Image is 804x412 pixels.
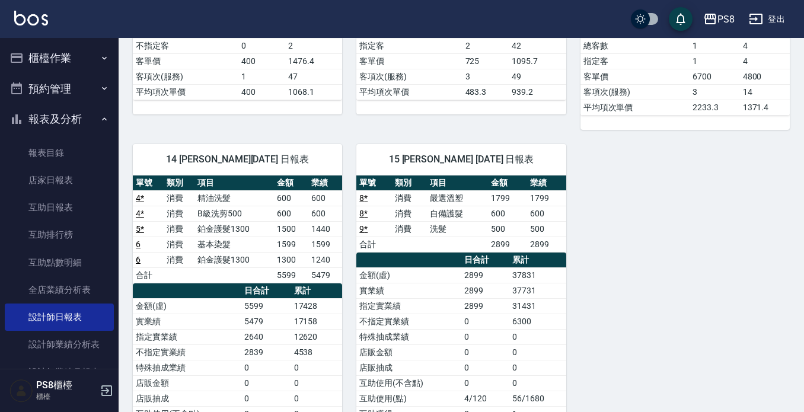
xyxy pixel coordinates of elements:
[461,375,509,391] td: 0
[740,84,790,100] td: 14
[509,298,566,314] td: 31431
[462,84,509,100] td: 483.3
[461,329,509,344] td: 0
[164,221,194,237] td: 消費
[241,298,291,314] td: 5599
[285,84,343,100] td: 1068.1
[488,206,527,221] td: 600
[509,53,566,69] td: 1095.7
[147,154,328,165] span: 14 [PERSON_NAME][DATE] 日報表
[133,344,241,360] td: 不指定實業績
[461,253,509,268] th: 日合計
[308,221,343,237] td: 1440
[356,329,461,344] td: 特殊抽成業績
[164,252,194,267] td: 消費
[5,104,114,135] button: 報表及分析
[461,344,509,360] td: 0
[133,175,342,283] table: a dense table
[509,314,566,329] td: 6300
[291,283,343,299] th: 累計
[5,167,114,194] a: 店家日報表
[133,84,238,100] td: 平均項次單價
[527,206,566,221] td: 600
[356,344,461,360] td: 店販金額
[274,221,308,237] td: 1500
[509,283,566,298] td: 37731
[291,360,343,375] td: 0
[461,314,509,329] td: 0
[392,190,427,206] td: 消費
[194,206,274,221] td: B級洗剪500
[291,314,343,329] td: 17158
[133,38,238,53] td: 不指定客
[462,53,509,69] td: 725
[14,11,48,25] img: Logo
[488,237,527,252] td: 2899
[285,53,343,69] td: 1476.4
[241,283,291,299] th: 日合計
[36,391,97,402] p: 櫃檯
[509,267,566,283] td: 37831
[427,190,488,206] td: 嚴選溫塑
[461,391,509,406] td: 4/120
[238,53,285,69] td: 400
[291,375,343,391] td: 0
[427,221,488,237] td: 洗髮
[194,221,274,237] td: 鉑金護髮1300
[5,194,114,221] a: 互助日報表
[285,69,343,84] td: 47
[133,175,164,191] th: 單號
[527,190,566,206] td: 1799
[690,69,739,84] td: 6700
[690,100,739,115] td: 2233.3
[461,298,509,314] td: 2899
[241,360,291,375] td: 0
[356,53,462,69] td: 客單價
[238,69,285,84] td: 1
[580,84,690,100] td: 客項次(服務)
[509,253,566,268] th: 累計
[238,38,285,53] td: 0
[461,283,509,298] td: 2899
[164,175,194,191] th: 類別
[5,43,114,74] button: 櫃檯作業
[274,237,308,252] td: 1599
[356,175,391,191] th: 單號
[5,304,114,331] a: 設計師日報表
[194,252,274,267] td: 鉑金護髮1300
[5,359,114,386] a: 設計師業績月報表
[392,206,427,221] td: 消費
[356,314,461,329] td: 不指定實業績
[740,100,790,115] td: 1371.4
[580,100,690,115] td: 平均項次單價
[371,154,551,165] span: 15 [PERSON_NAME] [DATE] 日報表
[164,190,194,206] td: 消費
[5,331,114,358] a: 設計師業績分析表
[527,221,566,237] td: 500
[285,38,343,53] td: 2
[488,175,527,191] th: 金額
[462,38,509,53] td: 2
[133,267,164,283] td: 合計
[274,190,308,206] td: 600
[509,360,566,375] td: 0
[5,276,114,304] a: 全店業績分析表
[36,379,97,391] h5: PS8櫃檯
[291,344,343,360] td: 4538
[308,267,343,283] td: 5479
[241,391,291,406] td: 0
[698,7,739,31] button: PS8
[133,314,241,329] td: 實業績
[133,391,241,406] td: 店販抽成
[462,69,509,84] td: 3
[690,53,739,69] td: 1
[241,314,291,329] td: 5479
[133,53,238,69] td: 客單價
[356,267,461,283] td: 金額(虛)
[194,175,274,191] th: 項目
[356,38,462,53] td: 指定客
[356,283,461,298] td: 實業績
[509,391,566,406] td: 56/1680
[580,53,690,69] td: 指定客
[509,84,566,100] td: 939.2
